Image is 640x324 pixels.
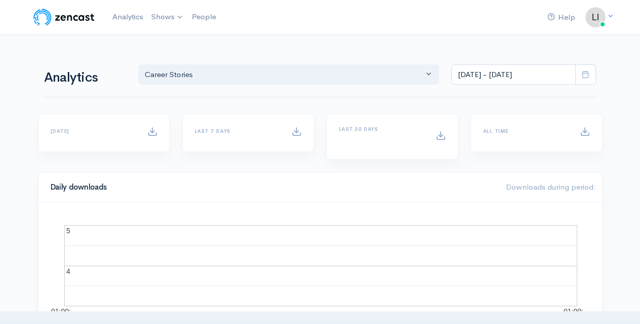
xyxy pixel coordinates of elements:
div: Career Stories [145,69,424,81]
h6: [DATE] [51,128,135,134]
input: analytics date range selector [451,64,576,85]
img: ZenCast Logo [32,7,96,27]
span: Downloads during period: [506,182,596,192]
svg: A chart. [51,215,590,316]
h6: Last 7 days [195,128,279,134]
text: 01:00:… [564,307,590,315]
img: ... [585,7,606,27]
h4: Daily downloads [51,183,494,192]
a: Help [543,7,579,28]
a: Analytics [108,6,147,28]
text: 5 [66,227,70,235]
button: Career Stories [138,64,440,85]
a: People [188,6,220,28]
a: Shows [147,6,188,28]
h6: Last 30 days [339,126,423,132]
text: 4 [66,267,70,275]
text: 01:00:… [51,307,78,315]
h1: Analytics [44,70,126,85]
h6: All time [483,128,568,134]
